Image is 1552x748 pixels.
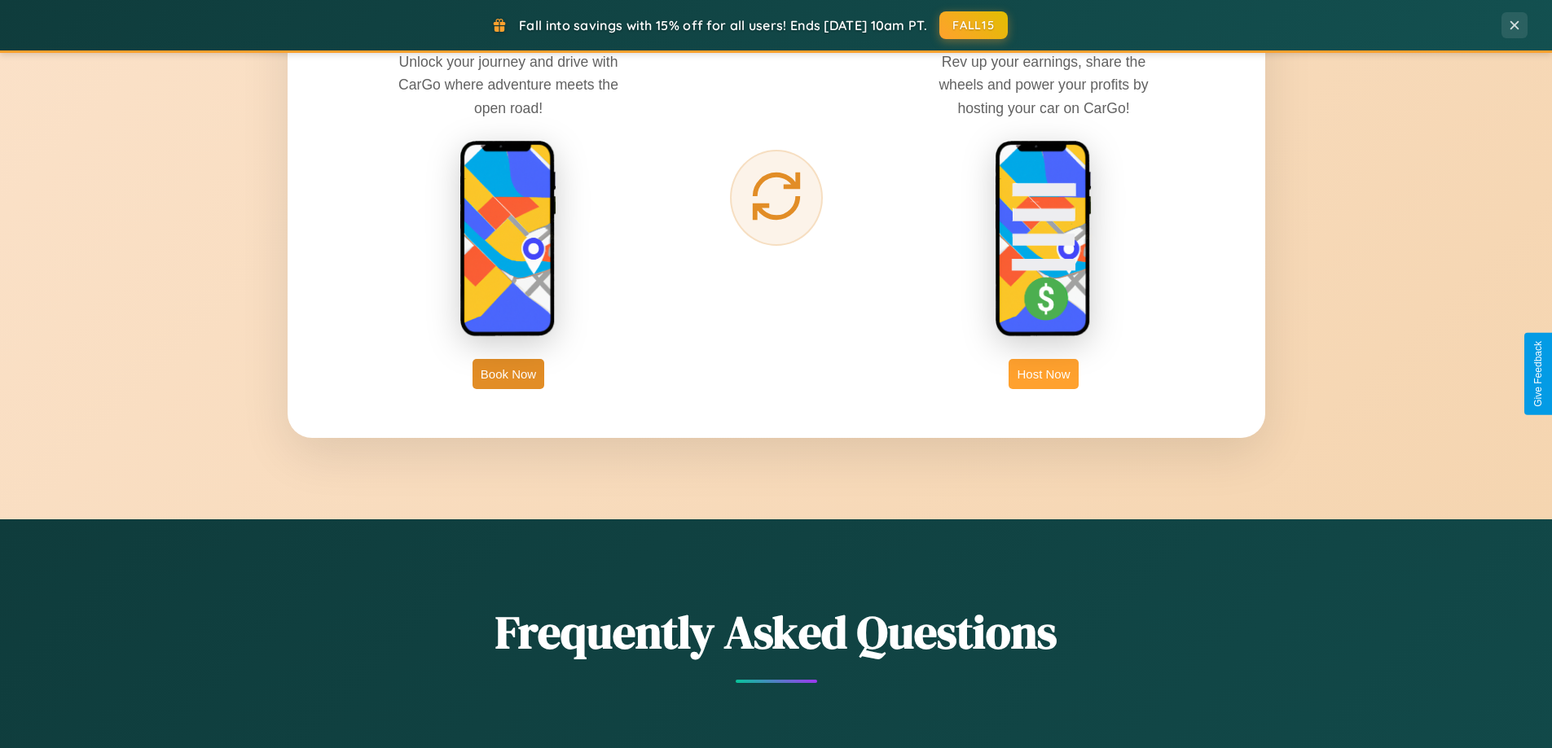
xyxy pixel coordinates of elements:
button: Book Now [473,359,544,389]
p: Rev up your earnings, share the wheels and power your profits by hosting your car on CarGo! [921,50,1166,119]
p: Unlock your journey and drive with CarGo where adventure meets the open road! [386,50,631,119]
img: rent phone [459,140,557,339]
div: Give Feedback [1532,341,1544,407]
h2: Frequently Asked Questions [288,601,1265,663]
span: Fall into savings with 15% off for all users! Ends [DATE] 10am PT. [519,17,927,33]
button: FALL15 [939,11,1008,39]
button: Host Now [1009,359,1078,389]
img: host phone [995,140,1093,339]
